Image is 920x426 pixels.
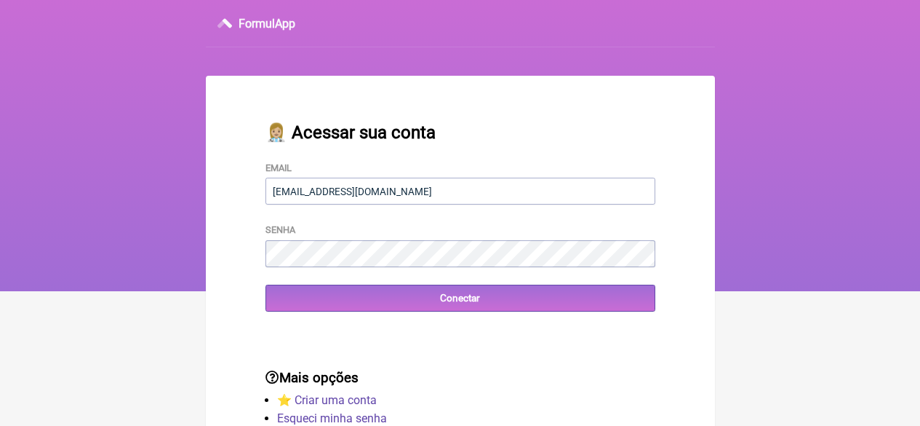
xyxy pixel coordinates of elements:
[277,411,387,425] a: Esqueci minha senha
[265,122,655,143] h2: 👩🏼‍⚕️ Acessar sua conta
[239,17,295,31] h3: FormulApp
[277,393,377,407] a: ⭐️ Criar uma conta
[265,285,655,312] input: Conectar
[265,162,292,173] label: Email
[265,370,655,386] h3: Mais opções
[265,224,295,235] label: Senha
